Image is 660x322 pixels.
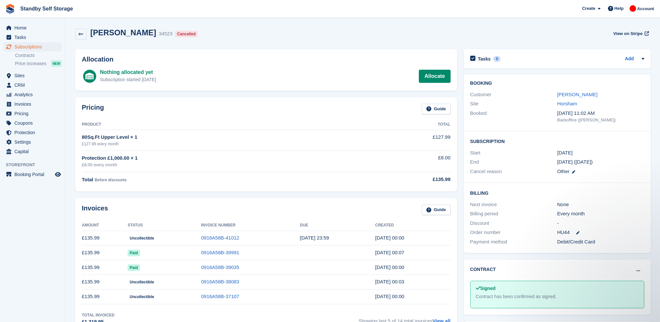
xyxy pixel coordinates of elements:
div: Site [470,100,557,108]
div: End [470,158,557,166]
div: Next invoice [470,201,557,208]
div: £8.00 every month [82,162,362,168]
div: Billing period [470,210,557,218]
h2: Contract [470,266,496,273]
a: 0916A58B-41012 [201,235,239,241]
div: NEW [51,60,62,67]
div: 80Sq.Ft Upper Level × 1 [82,134,362,141]
span: Subscriptions [14,42,54,51]
a: menu [3,137,62,147]
a: Add [625,55,634,63]
time: 2025-03-29 23:59:59 UTC [300,235,329,241]
a: 0916A58B-38083 [201,279,239,284]
div: Total Invoiced [82,312,115,318]
a: menu [3,147,62,156]
a: [PERSON_NAME] [557,92,598,97]
div: Discount [470,220,557,227]
a: Standby Self Storage [18,3,76,14]
span: Storefront [6,162,65,168]
a: Allocate [419,70,450,83]
td: £8.00 [362,151,451,172]
a: menu [3,33,62,42]
th: Product [82,119,362,130]
time: 2025-02-28 00:07:51 UTC [375,250,404,255]
h2: Billing [470,189,644,196]
a: menu [3,170,62,179]
div: Cancel reason [470,168,557,175]
span: Pricing [14,109,54,118]
h2: Subscription [470,138,644,144]
span: Paid [128,264,140,271]
th: Created [375,220,451,231]
div: Nothing allocated yet [100,68,156,76]
td: £135.99 [82,245,128,260]
span: Price increases [15,61,46,67]
time: 2025-03-29 00:00:14 UTC [375,235,404,241]
a: menu [3,90,62,99]
span: View on Stripe [613,30,642,37]
th: Amount [82,220,128,231]
span: Total [82,177,93,182]
div: 34523 [159,30,172,38]
a: Guide [422,104,451,115]
div: Cancelled [175,31,198,37]
div: Order number [470,229,557,236]
a: Price increases NEW [15,60,62,67]
div: Debit/Credit Card [557,238,644,246]
div: - [557,220,644,227]
span: Tasks [14,33,54,42]
span: Other [557,169,570,174]
td: £135.99 [82,231,128,245]
a: Preview store [54,170,62,178]
span: Before discounts [95,178,127,182]
th: Total [362,119,451,130]
a: 0916A58B-39991 [201,250,239,255]
a: 0916A58B-37107 [201,294,239,299]
span: Home [14,23,54,32]
span: Coupons [14,118,54,128]
td: £135.99 [82,260,128,275]
span: Paid [128,250,140,256]
div: Contract has been confirmed as signed. [476,293,639,300]
a: Horsham [557,101,577,106]
time: 2024-12-29 00:03:48 UTC [375,279,404,284]
h2: Tasks [478,56,491,62]
td: £127.99 [362,130,451,151]
th: Status [128,220,201,231]
th: Invoice Number [201,220,300,231]
a: menu [3,71,62,80]
a: 0916A58B-39035 [201,264,239,270]
div: £135.99 [362,176,451,183]
h2: Pricing [82,104,104,115]
img: Aaron Winter [630,5,636,12]
td: £135.99 [82,289,128,304]
time: 2024-02-29 00:00:00 UTC [557,149,573,157]
span: Uncollectible [128,279,156,285]
span: [DATE] ([DATE]) [557,159,593,165]
a: menu [3,99,62,109]
a: menu [3,109,62,118]
div: £127.99 every month [82,141,362,147]
span: Invoices [14,99,54,109]
span: Account [637,6,654,12]
div: Signed [476,285,639,292]
a: menu [3,118,62,128]
div: 0 [493,56,501,62]
div: Subscription started [DATE] [100,76,156,83]
span: Analytics [14,90,54,99]
span: Settings [14,137,54,147]
a: menu [3,42,62,51]
div: [DATE] 11:02 AM [557,110,644,117]
span: Capital [14,147,54,156]
div: Protection £1,000.00 × 1 [82,154,362,162]
div: Every month [557,210,644,218]
span: Create [582,5,595,12]
th: Due [300,220,375,231]
a: View on Stripe [611,28,650,39]
div: Payment method [470,238,557,246]
div: None [557,201,644,208]
img: stora-icon-8386f47178a22dfd0bd8f6a31ec36ba5ce8667c1dd55bd0f319d3a0aa187defe.svg [5,4,15,14]
div: Booked [470,110,557,123]
a: menu [3,80,62,90]
h2: Allocation [82,56,451,63]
